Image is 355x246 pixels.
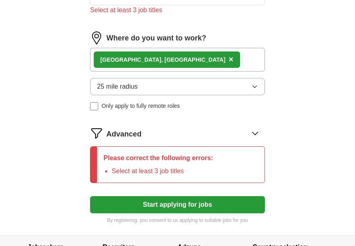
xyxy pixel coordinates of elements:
span: Advanced [106,129,141,140]
div: Select at least 3 job titles [90,5,265,15]
p: By registering, you consent to us applying to suitable jobs for you [90,217,265,224]
button: Start applying for jobs [90,196,265,213]
li: Select at least 3 job titles [112,166,213,176]
label: Where do you want to work? [106,33,206,44]
span: × [229,55,234,64]
div: [GEOGRAPHIC_DATA], [GEOGRAPHIC_DATA] [100,56,225,64]
p: Please correct the following errors: [104,153,213,163]
button: 25 mile radius [90,78,265,95]
span: Only apply to fully remote roles [101,102,180,110]
img: filter [90,127,103,140]
img: location.png [90,31,103,45]
button: × [229,54,234,66]
span: 25 mile radius [97,82,138,92]
input: Only apply to fully remote roles [90,102,98,110]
